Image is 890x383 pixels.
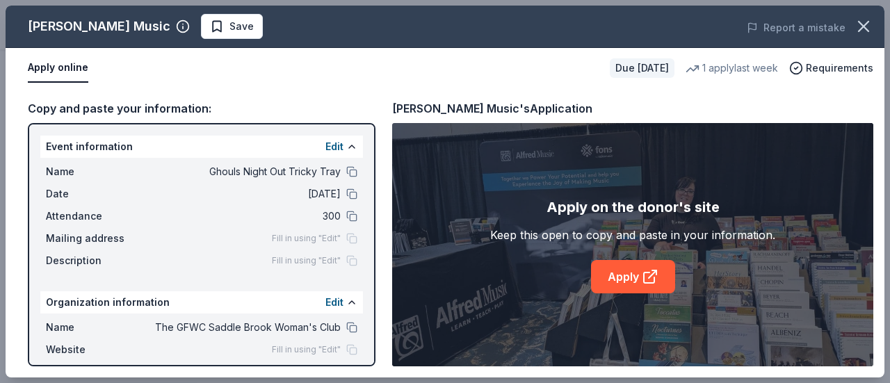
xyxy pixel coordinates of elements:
[28,54,88,83] button: Apply online
[46,186,139,202] span: Date
[272,344,341,355] span: Fill in using "Edit"
[392,99,592,117] div: [PERSON_NAME] Music's Application
[28,99,375,117] div: Copy and paste your information:
[139,186,341,202] span: [DATE]
[139,163,341,180] span: Ghouls Night Out Tricky Tray
[272,233,341,244] span: Fill in using "Edit"
[272,255,341,266] span: Fill in using "Edit"
[46,163,139,180] span: Name
[490,227,775,243] div: Keep this open to copy and paste in your information.
[686,60,778,76] div: 1 apply last week
[547,196,720,218] div: Apply on the donor's site
[40,291,363,313] div: Organization information
[139,208,341,225] span: 300
[610,58,674,78] div: Due [DATE]
[46,341,139,358] span: Website
[139,364,341,380] span: [US_EMPLOYER_IDENTIFICATION_NUMBER]
[46,208,139,225] span: Attendance
[325,138,343,155] button: Edit
[46,319,139,336] span: Name
[325,294,343,311] button: Edit
[139,319,341,336] span: The GFWC Saddle Brook Woman's Club
[806,60,873,76] span: Requirements
[46,252,139,269] span: Description
[28,15,170,38] div: [PERSON_NAME] Music
[747,19,845,36] button: Report a mistake
[40,136,363,158] div: Event information
[229,18,254,35] span: Save
[46,364,139,380] span: EIN
[201,14,263,39] button: Save
[46,230,139,247] span: Mailing address
[789,60,873,76] button: Requirements
[591,260,675,293] a: Apply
